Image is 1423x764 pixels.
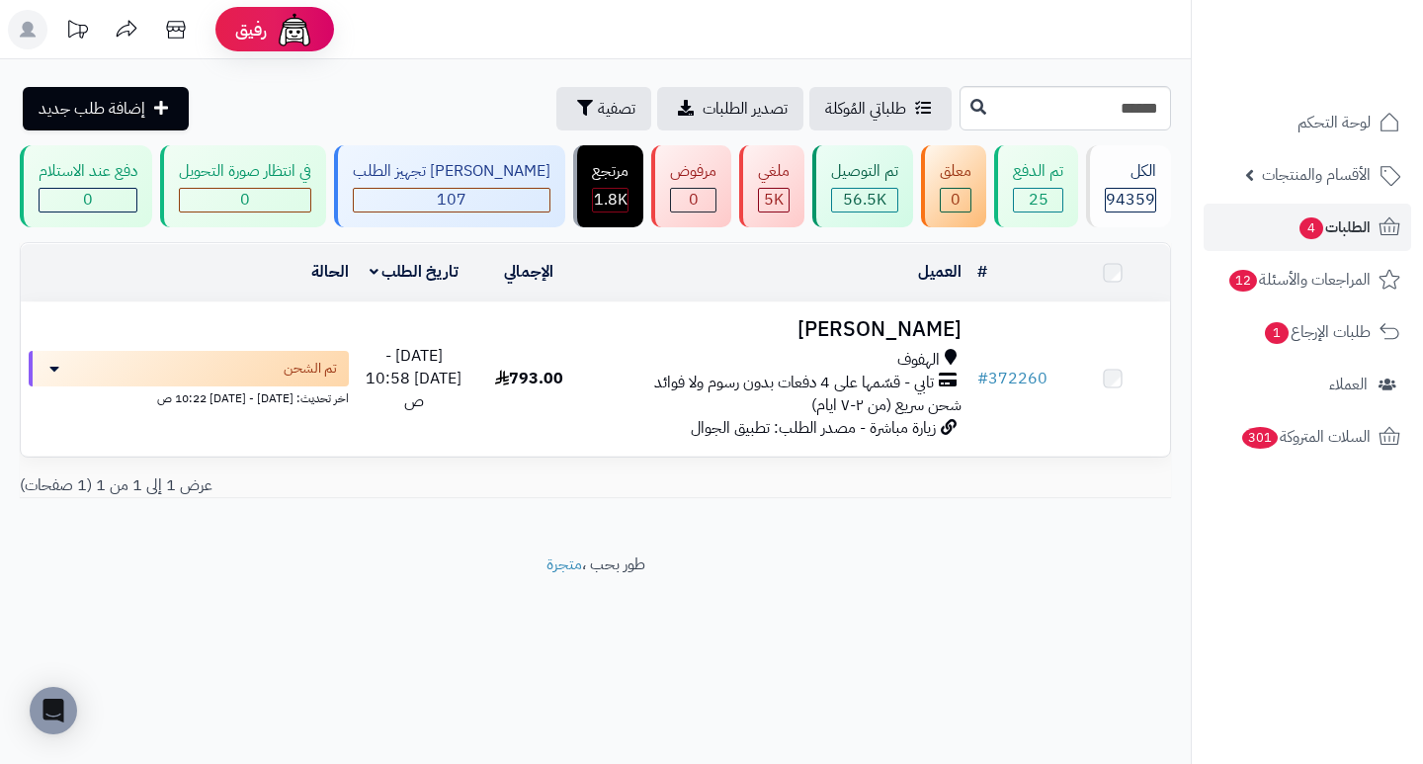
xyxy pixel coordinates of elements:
[1204,413,1411,461] a: السلات المتروكة301
[556,87,651,130] button: تصفية
[330,145,569,227] a: [PERSON_NAME] تجهيز الطلب 107
[832,189,897,212] div: 56466
[977,260,987,284] a: #
[1082,145,1175,227] a: الكل94359
[977,367,988,390] span: #
[831,160,898,183] div: تم التوصيل
[39,160,137,183] div: دفع عند الاستلام
[1229,270,1257,292] span: 12
[811,393,962,417] span: شحن سريع (من ٢-٧ ايام)
[5,474,596,497] div: عرض 1 إلى 1 من 1 (1 صفحات)
[1013,160,1063,183] div: تم الدفع
[809,87,952,130] a: طلباتي المُوكلة
[437,188,466,212] span: 107
[284,359,337,379] span: تم الشحن
[592,160,628,183] div: مرتجع
[275,10,314,49] img: ai-face.png
[764,188,784,212] span: 5K
[180,189,310,212] div: 0
[354,189,549,212] div: 107
[1263,318,1371,346] span: طلبات الإرجاع
[29,386,349,407] div: اخر تحديث: [DATE] - [DATE] 10:22 ص
[735,145,808,227] a: ملغي 5K
[990,145,1082,227] a: تم الدفع 25
[16,145,156,227] a: دفع عند الاستلام 0
[23,87,189,130] a: إضافة طلب جديد
[594,188,628,212] span: 1.8K
[647,145,735,227] a: مرفوض 0
[1204,99,1411,146] a: لوحة التحكم
[670,160,716,183] div: مرفوض
[1029,188,1048,212] span: 25
[39,97,145,121] span: إضافة طلب جديد
[825,97,906,121] span: طلباتي المُوكلة
[495,367,563,390] span: 793.00
[546,552,582,576] a: متجرة
[52,10,102,54] a: تحديثات المنصة
[808,145,917,227] a: تم التوصيل 56.5K
[917,145,990,227] a: معلق 0
[918,260,962,284] a: العميل
[83,188,93,212] span: 0
[1204,204,1411,251] a: الطلبات4
[593,189,628,212] div: 1807
[504,260,553,284] a: الإجمالي
[1297,213,1371,241] span: الطلبات
[940,160,971,183] div: معلق
[1297,109,1371,136] span: لوحة التحكم
[671,189,715,212] div: 0
[311,260,349,284] a: الحالة
[1329,371,1368,398] span: العملاء
[370,260,460,284] a: تاريخ الطلب
[691,416,936,440] span: زيارة مباشرة - مصدر الطلب: تطبيق الجوال
[598,97,635,121] span: تصفية
[1299,217,1323,239] span: 4
[843,188,886,212] span: 56.5K
[657,87,803,130] a: تصدير الطلبات
[1204,361,1411,408] a: العملاء
[235,18,267,42] span: رفيق
[1242,427,1278,449] span: 301
[1240,423,1371,451] span: السلات المتروكة
[40,189,136,212] div: 0
[654,372,934,394] span: تابي - قسّمها على 4 دفعات بدون رسوم ولا فوائد
[1105,160,1156,183] div: الكل
[156,145,330,227] a: في انتظار صورة التحويل 0
[689,188,699,212] span: 0
[1227,266,1371,294] span: المراجعات والأسئلة
[1262,161,1371,189] span: الأقسام والمنتجات
[1204,308,1411,356] a: طلبات الإرجاع1
[240,188,250,212] span: 0
[366,344,461,413] span: [DATE] - [DATE] 10:58 ص
[759,189,789,212] div: 4954
[941,189,970,212] div: 0
[594,318,961,341] h3: [PERSON_NAME]
[30,687,77,734] div: Open Intercom Messenger
[1106,188,1155,212] span: 94359
[1204,256,1411,303] a: المراجعات والأسئلة12
[897,349,940,372] span: الهفوف
[1265,322,1289,344] span: 1
[569,145,647,227] a: مرتجع 1.8K
[179,160,311,183] div: في انتظار صورة التحويل
[977,367,1047,390] a: #372260
[353,160,550,183] div: [PERSON_NAME] تجهيز الطلب
[703,97,788,121] span: تصدير الطلبات
[758,160,790,183] div: ملغي
[951,188,961,212] span: 0
[1014,189,1062,212] div: 25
